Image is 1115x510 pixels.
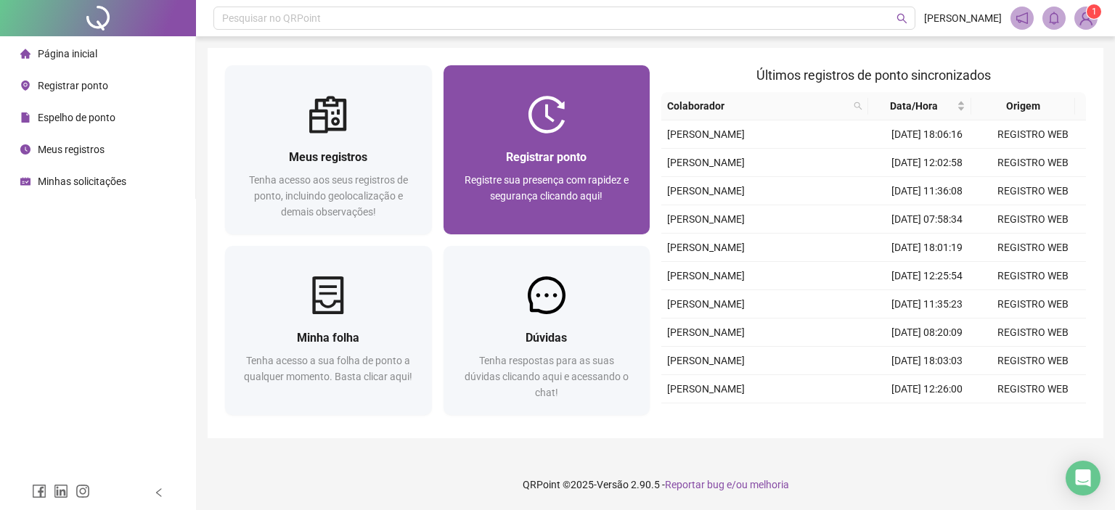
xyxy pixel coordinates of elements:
[980,205,1086,234] td: REGISTRO WEB
[980,234,1086,262] td: REGISTRO WEB
[1087,4,1101,19] sup: Atualize o seu contato no menu Meus Dados
[20,144,30,155] span: clock-circle
[249,174,408,218] span: Tenha acesso aos seus registros de ponto, incluindo geolocalização e demais observações!
[54,484,68,498] span: linkedin
[980,375,1086,403] td: REGISTRO WEB
[667,185,745,197] span: [PERSON_NAME]
[1066,461,1100,495] div: Open Intercom Messenger
[874,177,980,205] td: [DATE] 11:36:08
[897,13,907,24] span: search
[667,128,745,140] span: [PERSON_NAME]
[874,98,954,114] span: Data/Hora
[1075,7,1097,29] img: 94131
[1092,7,1097,17] span: 1
[38,112,115,123] span: Espelho de ponto
[980,403,1086,432] td: REGISTRO WEB
[874,290,980,318] td: [DATE] 11:35:23
[665,479,789,490] span: Reportar bug e/ou melhoria
[874,347,980,375] td: [DATE] 18:03:03
[667,270,745,281] span: [PERSON_NAME]
[874,234,980,262] td: [DATE] 18:01:19
[980,177,1086,205] td: REGISTRO WEB
[38,144,105,155] span: Meus registros
[851,95,865,117] span: search
[38,176,126,187] span: Minhas solicitações
[924,10,1002,26] span: [PERSON_NAME]
[38,80,108,91] span: Registrar ponto
[667,242,745,253] span: [PERSON_NAME]
[20,176,30,186] span: schedule
[874,375,980,403] td: [DATE] 12:26:00
[667,157,745,168] span: [PERSON_NAME]
[874,262,980,290] td: [DATE] 12:25:54
[1016,12,1029,25] span: notification
[225,65,432,234] a: Meus registrosTenha acesso aos seus registros de ponto, incluindo geolocalização e demais observa...
[874,120,980,149] td: [DATE] 18:06:16
[980,290,1086,318] td: REGISTRO WEB
[980,120,1086,149] td: REGISTRO WEB
[154,488,164,498] span: left
[980,318,1086,347] td: REGISTRO WEB
[667,98,848,114] span: Colaborador
[756,67,991,83] span: Últimos registros de ponto sincronizados
[244,355,412,382] span: Tenha acesso a sua folha de ponto a qualquer momento. Basta clicar aqui!
[225,246,432,415] a: Minha folhaTenha acesso a sua folha de ponto a qualquer momento. Basta clicar aqui!
[667,213,745,225] span: [PERSON_NAME]
[980,149,1086,177] td: REGISTRO WEB
[980,262,1086,290] td: REGISTRO WEB
[874,205,980,234] td: [DATE] 07:58:34
[75,484,90,498] span: instagram
[667,326,745,338] span: [PERSON_NAME]
[667,355,745,366] span: [PERSON_NAME]
[38,48,97,59] span: Página inicial
[854,102,862,110] span: search
[444,246,650,415] a: DúvidasTenha respostas para as suas dúvidas clicando aqui e acessando o chat!
[506,150,587,164] span: Registrar ponto
[20,112,30,123] span: file
[444,65,650,234] a: Registrar pontoRegistre sua presença com rapidez e segurança clicando aqui!
[1047,12,1061,25] span: bell
[874,149,980,177] td: [DATE] 12:02:58
[874,403,980,432] td: [DATE] 11:34:49
[20,81,30,91] span: environment
[465,174,629,202] span: Registre sua presença com rapidez e segurança clicando aqui!
[297,331,359,345] span: Minha folha
[971,92,1074,120] th: Origem
[667,298,745,310] span: [PERSON_NAME]
[874,318,980,347] td: [DATE] 08:20:09
[32,484,46,498] span: facebook
[980,347,1086,375] td: REGISTRO WEB
[667,383,745,395] span: [PERSON_NAME]
[20,49,30,59] span: home
[526,331,567,345] span: Dúvidas
[597,479,629,490] span: Versão
[868,92,971,120] th: Data/Hora
[289,150,367,164] span: Meus registros
[196,459,1115,510] footer: QRPoint © 2025 - 2.90.5 -
[465,355,629,398] span: Tenha respostas para as suas dúvidas clicando aqui e acessando o chat!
